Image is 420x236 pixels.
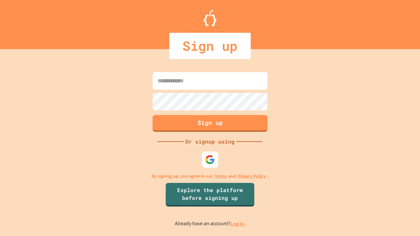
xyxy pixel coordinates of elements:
[152,173,269,180] p: By signing up, you agree to our and .
[169,33,251,59] div: Sign up
[215,173,227,180] a: Terms
[184,138,236,146] div: Or signup using
[238,173,266,180] a: Privacy Policy
[205,155,215,165] img: google-icon.svg
[203,10,217,26] img: Logo.svg
[166,183,254,206] a: Explore the platform before signing up
[175,220,245,228] p: Already have an account?
[230,220,245,227] a: Log in.
[153,115,267,132] button: Sign up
